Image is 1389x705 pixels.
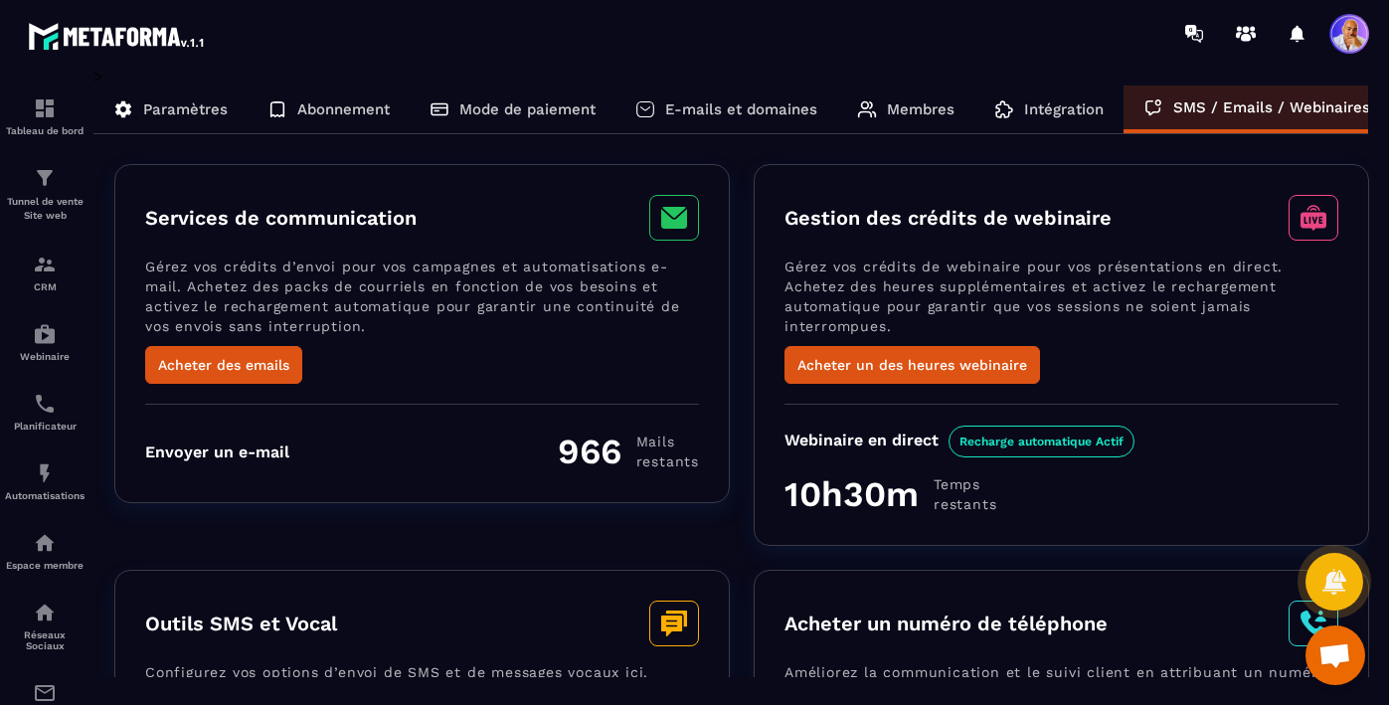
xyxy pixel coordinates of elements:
[784,257,1338,346] p: Gérez vos crédits de webinaire pour vos présentations en direct. Achetez des heures supplémentair...
[887,100,955,118] p: Membres
[934,474,996,494] span: Temps
[558,431,699,472] div: 966
[459,100,596,118] p: Mode de paiement
[297,100,390,118] p: Abonnement
[28,18,207,54] img: logo
[33,322,57,346] img: automations
[145,612,337,635] h3: Outils SMS et Vocal
[5,516,85,586] a: automationsautomationsEspace membre
[145,442,289,461] div: Envoyer un e-mail
[145,346,302,384] button: Acheter des emails
[33,461,57,485] img: automations
[5,446,85,516] a: automationsautomationsAutomatisations
[5,151,85,238] a: formationformationTunnel de vente Site web
[33,166,57,190] img: formation
[784,612,1108,635] h3: Acheter un numéro de téléphone
[5,281,85,292] p: CRM
[784,431,1134,449] div: Webinaire en direct
[33,681,57,705] img: email
[5,377,85,446] a: schedulerschedulerPlanificateur
[33,531,57,555] img: automations
[934,494,996,514] span: restants
[784,206,1112,230] h3: Gestion des crédits de webinaire
[665,100,817,118] p: E-mails et domaines
[5,125,85,136] p: Tableau de bord
[1305,625,1365,685] div: Ouvrir le chat
[784,346,1040,384] button: Acheter un des heures webinaire
[33,392,57,416] img: scheduler
[33,253,57,276] img: formation
[145,257,699,346] p: Gérez vos crédits d’envoi pour vos campagnes et automatisations e-mail. Achetez des packs de cour...
[5,421,85,432] p: Planificateur
[33,601,57,624] img: social-network
[5,560,85,571] p: Espace membre
[5,238,85,307] a: formationformationCRM
[784,473,996,515] div: 10h30m
[636,432,699,451] span: Mails
[143,100,228,118] p: Paramètres
[5,351,85,362] p: Webinaire
[5,195,85,223] p: Tunnel de vente Site web
[145,206,417,230] h3: Services de communication
[636,451,699,471] span: restants
[5,586,85,666] a: social-networksocial-networkRéseaux Sociaux
[5,490,85,501] p: Automatisations
[1024,100,1104,118] p: Intégration
[33,96,57,120] img: formation
[1173,98,1370,116] p: SMS / Emails / Webinaires
[5,629,85,651] p: Réseaux Sociaux
[5,307,85,377] a: automationsautomationsWebinaire
[949,426,1134,457] span: Recharge automatique Actif
[5,82,85,151] a: formationformationTableau de bord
